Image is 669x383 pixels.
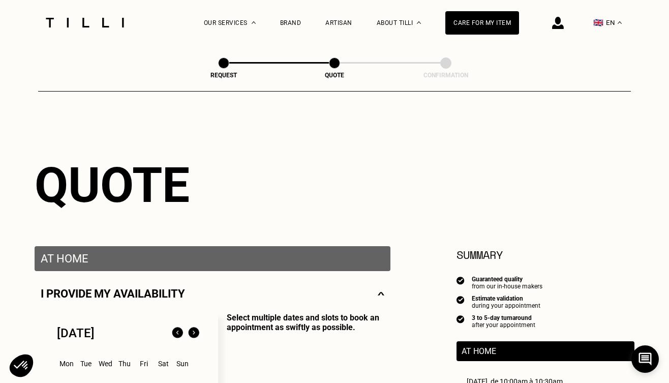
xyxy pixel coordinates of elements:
[593,18,603,27] span: 🇬🇧
[472,314,535,321] div: 3 to 5-day turnaround
[472,276,542,283] div: Guaranteed quality
[186,325,202,341] img: Mois suivant
[552,17,564,29] img: login icon
[41,252,384,265] p: At home
[252,21,256,24] img: Dropdown menu
[42,18,128,27] img: Tilli seamstress service logo
[618,21,622,24] img: menu déroulant
[284,72,385,79] div: Quote
[280,19,301,26] a: Brand
[472,302,540,309] div: during your appointment
[457,295,465,304] img: icon list info
[35,157,634,214] div: Quote
[173,72,275,79] div: Request
[472,321,535,329] div: after your appointment
[472,283,542,290] div: from our in-house makers
[472,295,540,302] div: Estimate validation
[457,276,465,285] img: icon list info
[169,325,186,341] img: Mois précédent
[417,21,421,24] img: About dropdown menu
[445,11,519,35] a: Care for my item
[325,19,352,26] a: Artisan
[41,287,185,300] p: I provide my availability
[457,246,634,263] section: Summary
[57,326,95,340] div: [DATE]
[462,346,629,356] p: At home
[457,314,465,323] img: icon list info
[395,72,497,79] div: Confirmation
[378,287,384,300] img: svg+xml;base64,PHN2ZyBmaWxsPSJub25lIiBoZWlnaHQ9IjE0IiB2aWV3Qm94PSIwIDAgMjggMTQiIHdpZHRoPSIyOCIgeG...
